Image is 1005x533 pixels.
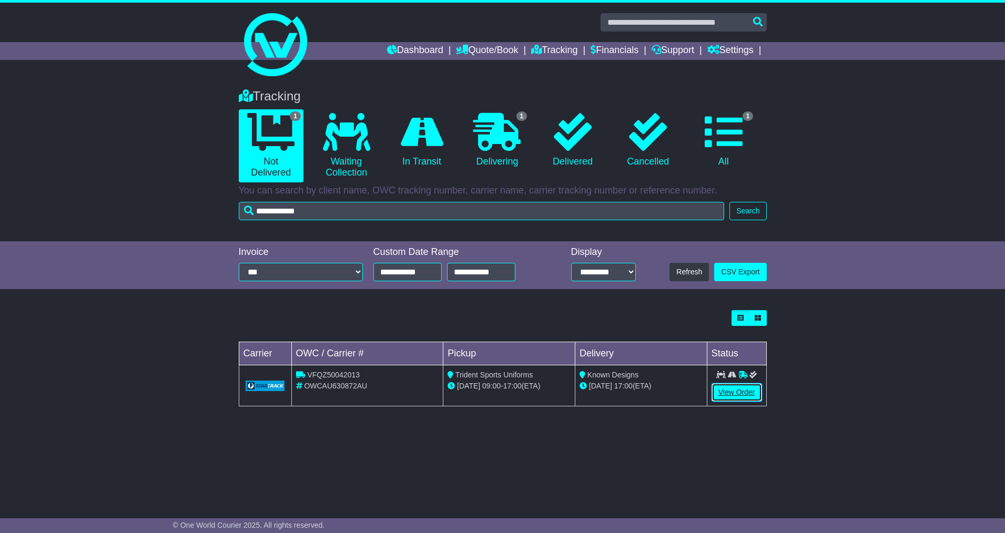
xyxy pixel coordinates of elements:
span: 1 [516,111,527,121]
div: - (ETA) [448,381,571,392]
div: Custom Date Range [373,247,542,258]
span: [DATE] [589,382,612,390]
a: 1 All [691,109,756,171]
td: Status [707,342,766,365]
a: CSV Export [714,263,766,281]
td: Carrier [239,342,291,365]
span: 1 [290,111,301,121]
span: © One World Courier 2025. All rights reserved. [173,521,325,529]
a: Support [652,42,694,60]
a: View Order [712,383,762,402]
a: Quote/Book [456,42,518,60]
div: (ETA) [580,381,703,392]
td: Pickup [443,342,575,365]
a: Waiting Collection [314,109,379,182]
a: In Transit [389,109,454,171]
a: 1 Delivering [465,109,530,171]
a: Cancelled [616,109,681,171]
span: [DATE] [457,382,480,390]
span: 1 [743,111,754,121]
a: 1 Not Delivered [239,109,303,182]
span: Trident Sports Uniforms [455,371,533,379]
span: VFQZ50042013 [307,371,360,379]
span: 09:00 [482,382,501,390]
a: Financials [591,42,638,60]
div: Display [571,247,636,258]
a: Delivered [540,109,605,171]
button: Refresh [669,263,709,281]
a: Tracking [531,42,577,60]
span: OWCAU630872AU [304,382,367,390]
td: OWC / Carrier # [291,342,443,365]
div: Invoice [239,247,363,258]
span: 17:00 [503,382,522,390]
span: 17:00 [614,382,633,390]
a: Dashboard [387,42,443,60]
button: Search [729,202,766,220]
td: Delivery [575,342,707,365]
p: You can search by client name, OWC tracking number, carrier name, carrier tracking number or refe... [239,185,767,197]
div: Tracking [234,89,772,104]
a: Settings [707,42,754,60]
img: GetCarrierServiceLogo [246,381,285,391]
span: Known Designs [587,371,638,379]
